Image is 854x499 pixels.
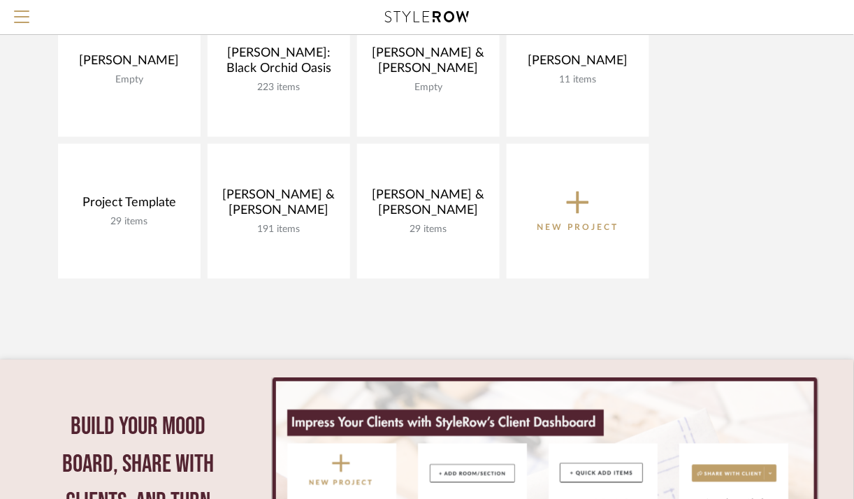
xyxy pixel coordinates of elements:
[368,224,488,236] div: 29 items
[219,45,339,82] div: [PERSON_NAME]: Black Orchid Oasis
[368,187,488,224] div: [PERSON_NAME] & [PERSON_NAME]
[69,195,189,216] div: Project Template
[368,45,488,82] div: [PERSON_NAME] & [PERSON_NAME]
[507,144,649,279] button: New Project
[219,187,339,224] div: [PERSON_NAME] & [PERSON_NAME]
[537,220,619,234] p: New Project
[518,74,638,86] div: 11 items
[518,53,638,74] div: [PERSON_NAME]
[368,82,488,94] div: Empty
[219,224,339,236] div: 191 items
[219,82,339,94] div: 223 items
[69,216,189,228] div: 29 items
[69,74,189,86] div: Empty
[69,53,189,74] div: [PERSON_NAME]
